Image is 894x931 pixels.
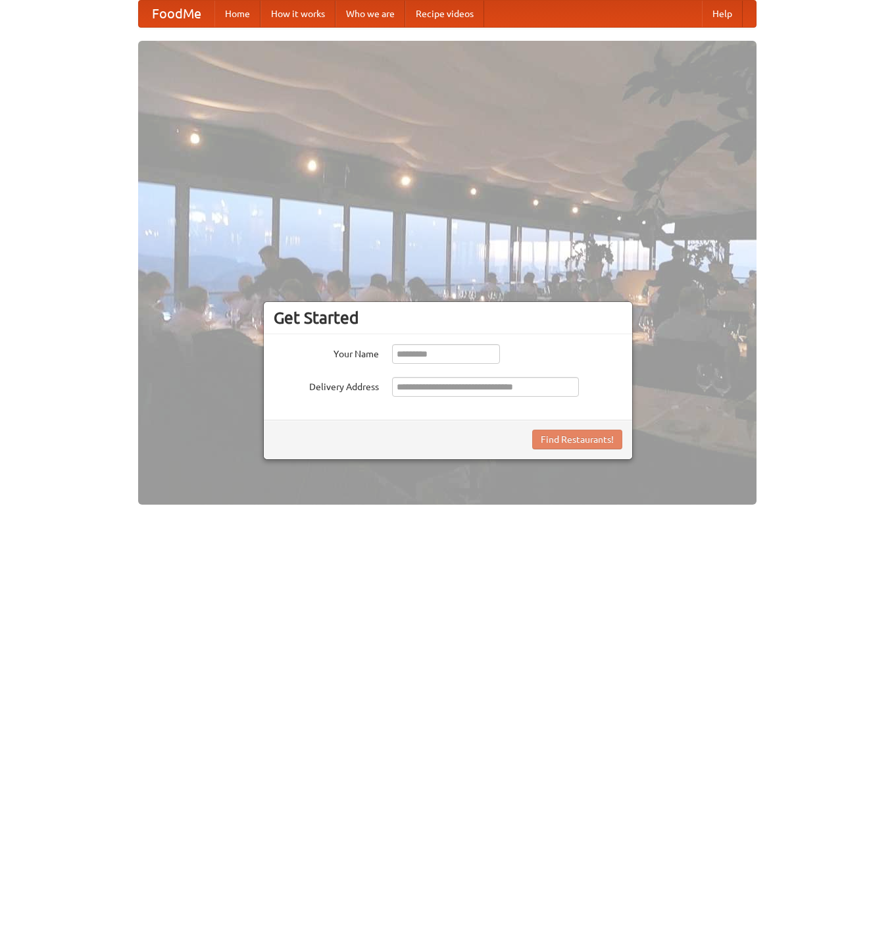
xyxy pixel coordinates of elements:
[335,1,405,27] a: Who we are
[405,1,484,27] a: Recipe videos
[139,1,214,27] a: FoodMe
[261,1,335,27] a: How it works
[214,1,261,27] a: Home
[274,377,379,393] label: Delivery Address
[702,1,743,27] a: Help
[532,430,622,449] button: Find Restaurants!
[274,308,622,328] h3: Get Started
[274,344,379,361] label: Your Name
